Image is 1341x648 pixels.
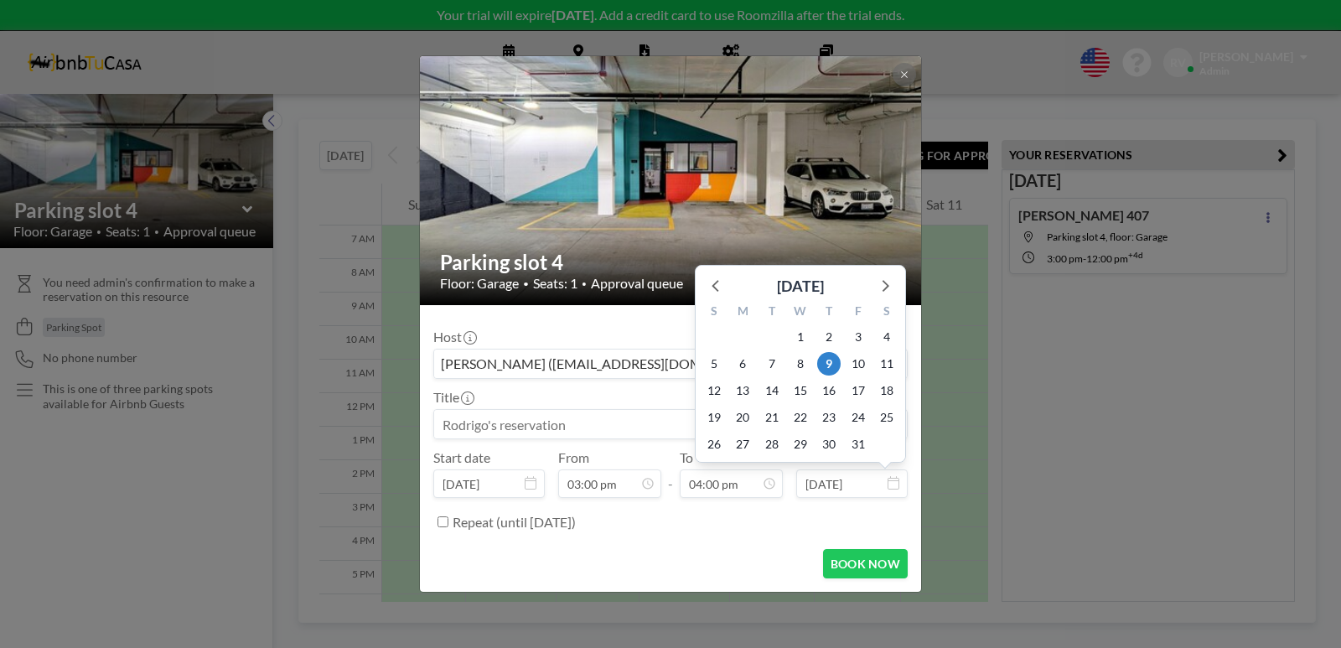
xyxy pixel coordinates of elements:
[440,275,519,292] span: Floor: Garage
[702,433,726,456] span: Sunday, October 26, 2025
[817,406,841,429] span: Thursday, October 23, 2025
[523,277,529,290] span: •
[789,406,812,429] span: Wednesday, October 22, 2025
[789,379,812,402] span: Wednesday, October 15, 2025
[847,406,870,429] span: Friday, October 24, 2025
[843,302,872,324] div: F
[533,275,577,292] span: Seats: 1
[817,433,841,456] span: Thursday, October 30, 2025
[847,433,870,456] span: Friday, October 31, 2025
[440,250,903,275] h2: Parking slot 4
[789,352,812,376] span: Wednesday, October 8, 2025
[817,352,841,376] span: Thursday, October 9, 2025
[582,278,587,289] span: •
[433,389,473,406] label: Title
[434,410,907,438] input: Rodrigo's reservation
[434,350,907,378] div: Search for option
[872,302,901,324] div: S
[847,352,870,376] span: Friday, October 10, 2025
[875,379,898,402] span: Saturday, October 18, 2025
[760,352,784,376] span: Tuesday, October 7, 2025
[777,274,824,298] div: [DATE]
[731,406,754,429] span: Monday, October 20, 2025
[760,379,784,402] span: Tuesday, October 14, 2025
[817,325,841,349] span: Thursday, October 2, 2025
[453,514,576,531] label: Repeat (until [DATE])
[760,433,784,456] span: Tuesday, October 28, 2025
[731,352,754,376] span: Monday, October 6, 2025
[875,352,898,376] span: Saturday, October 11, 2025
[731,379,754,402] span: Monday, October 13, 2025
[847,325,870,349] span: Friday, October 3, 2025
[760,406,784,429] span: Tuesday, October 21, 2025
[558,449,589,466] label: From
[433,329,475,345] label: Host
[758,302,786,324] div: T
[728,302,757,324] div: M
[420,39,923,322] img: 537.jpg
[700,302,728,324] div: S
[815,302,843,324] div: T
[875,325,898,349] span: Saturday, October 4, 2025
[702,352,726,376] span: Sunday, October 5, 2025
[817,379,841,402] span: Thursday, October 16, 2025
[786,302,815,324] div: W
[591,275,683,292] span: Approval queue
[875,406,898,429] span: Saturday, October 25, 2025
[702,406,726,429] span: Sunday, October 19, 2025
[668,455,673,492] span: -
[789,325,812,349] span: Wednesday, October 1, 2025
[823,549,908,578] button: BOOK NOW
[438,353,782,375] span: [PERSON_NAME] ([EMAIL_ADDRESS][DOMAIN_NAME])
[731,433,754,456] span: Monday, October 27, 2025
[789,433,812,456] span: Wednesday, October 29, 2025
[702,379,726,402] span: Sunday, October 12, 2025
[680,449,693,466] label: To
[847,379,870,402] span: Friday, October 17, 2025
[433,449,490,466] label: Start date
